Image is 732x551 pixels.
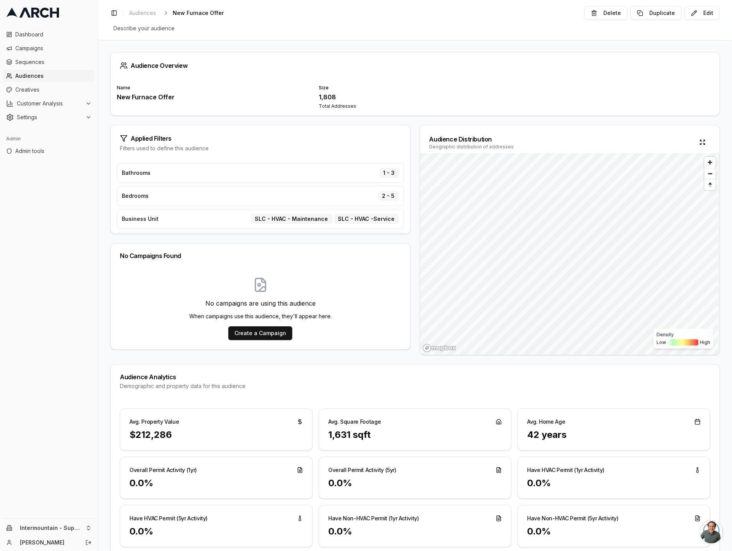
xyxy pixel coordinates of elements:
div: Have Non-HVAC Permit (1yr Activity) [328,515,419,522]
div: SLC - HVAC - Maintenance [251,214,332,224]
div: $212,286 [129,429,303,441]
button: Zoom in [704,157,716,168]
div: Audience Overview [120,62,710,69]
div: No Campaigns Found [120,253,401,259]
div: Applied Filters [120,135,401,142]
div: 0.0% [129,525,303,538]
button: Settings [3,111,95,123]
div: 2 - 5 [378,191,399,201]
span: Reset bearing to north [703,180,716,189]
span: Bathrooms [122,169,151,177]
span: Low [657,339,666,345]
span: Business Unit [122,215,159,223]
span: Creatives [15,86,92,94]
p: When campaigns use this audience, they'll appear here. [189,313,332,320]
div: Audience Distribution [429,135,514,144]
div: 0.0% [527,525,701,538]
a: Creatives [3,84,95,96]
a: Campaigns [3,42,95,54]
div: Overall Permit Activity (1yr) [129,466,197,474]
span: Audiences [15,72,92,80]
button: Edit [685,6,720,20]
div: Size [319,85,511,91]
canvas: Map [420,153,718,355]
div: Filters used to define this audience [120,145,401,152]
button: Create a Campaign [228,326,292,340]
div: Avg. Home Age [527,418,565,426]
div: Demographic and property data for this audience [120,382,710,390]
span: Intermountain - Superior Water & Air [20,525,82,531]
a: Mapbox homepage [422,344,456,352]
div: 0.0% [328,477,502,489]
div: New Furnace Offer [117,92,310,102]
div: Have Non-HVAC Permit (5yr Activity) [527,515,619,522]
button: Zoom out [704,168,716,179]
span: Dashboard [15,31,92,38]
button: Duplicate [630,6,681,20]
div: 1,631 sqft [328,429,502,441]
div: 0.0% [129,477,303,489]
a: Dashboard [3,28,95,41]
span: Audiences [129,9,156,17]
button: Log out [83,537,94,548]
div: 0.0% [328,525,502,538]
div: Have HVAC Permit (5yr Activity) [129,515,208,522]
a: Sequences [3,56,95,68]
nav: breadcrumb [126,8,236,18]
div: Density [657,332,710,338]
div: Name [117,85,310,91]
span: New Furnace Offer [173,9,224,17]
div: 1,808 [319,92,511,102]
div: Have HVAC Permit (1yr Activity) [527,466,604,474]
div: 1 - 3 [379,168,399,178]
div: SLC - HVAC -Service [334,214,399,224]
div: Avg. Square Footage [328,418,381,426]
span: Customer Analysis [17,100,82,107]
div: Geographic distribution of addresses [429,144,514,150]
div: Avg. Property Value [129,418,179,426]
a: [PERSON_NAME] [20,539,77,546]
button: Reset bearing to north [704,179,716,190]
div: Admin [3,133,95,145]
span: Sequences [15,58,92,66]
div: Total Addresses [319,103,511,109]
button: Intermountain - Superior Water & Air [3,522,95,534]
span: Admin tools [15,147,92,155]
span: Campaigns [15,44,92,52]
a: Audiences [126,8,159,18]
span: High [700,339,710,345]
div: 0.0% [527,477,701,489]
a: Admin tools [3,145,95,157]
a: Audiences [3,70,95,82]
div: 42 years [527,429,701,441]
span: Settings [17,113,82,121]
button: Customer Analysis [3,97,95,110]
span: Describe your audience [110,23,178,34]
div: Open chat [700,520,723,543]
p: No campaigns are using this audience [189,299,332,308]
div: Overall Permit Activity (5yr) [328,466,396,474]
span: Bedrooms [122,192,149,200]
div: Audience Analytics [120,374,710,380]
button: Delete [585,6,627,20]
